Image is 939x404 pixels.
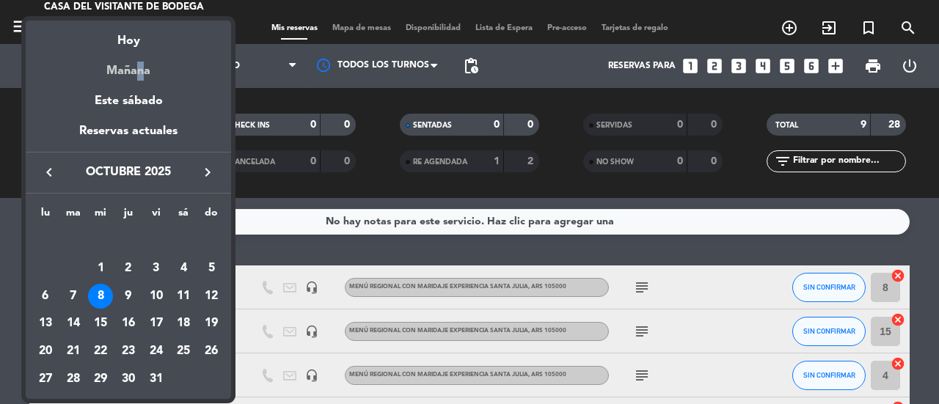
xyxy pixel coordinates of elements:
[61,311,86,336] div: 14
[142,282,170,310] td: 10 de octubre de 2025
[88,339,113,364] div: 22
[87,309,114,337] td: 15 de octubre de 2025
[199,311,224,336] div: 19
[171,311,196,336] div: 18
[87,254,114,282] td: 1 de octubre de 2025
[87,337,114,365] td: 22 de octubre de 2025
[170,282,198,310] td: 11 de octubre de 2025
[59,205,87,227] th: martes
[194,163,221,182] button: keyboard_arrow_right
[170,309,198,337] td: 18 de octubre de 2025
[116,256,141,281] div: 2
[33,284,58,309] div: 6
[142,254,170,282] td: 3 de octubre de 2025
[26,81,231,122] div: Este sábado
[144,339,169,364] div: 24
[144,284,169,309] div: 10
[197,337,225,365] td: 26 de octubre de 2025
[114,365,142,393] td: 30 de octubre de 2025
[26,122,231,152] div: Reservas actuales
[144,256,169,281] div: 3
[197,205,225,227] th: domingo
[116,311,141,336] div: 16
[61,367,86,392] div: 28
[142,205,170,227] th: viernes
[171,284,196,309] div: 11
[197,309,225,337] td: 19 de octubre de 2025
[88,367,113,392] div: 29
[33,367,58,392] div: 27
[144,367,169,392] div: 31
[33,339,58,364] div: 20
[144,311,169,336] div: 17
[170,205,198,227] th: sábado
[40,164,58,181] i: keyboard_arrow_left
[199,164,216,181] i: keyboard_arrow_right
[116,367,141,392] div: 30
[87,205,114,227] th: miércoles
[88,311,113,336] div: 15
[197,254,225,282] td: 5 de octubre de 2025
[32,282,59,310] td: 6 de octubre de 2025
[87,282,114,310] td: 8 de octubre de 2025
[87,365,114,393] td: 29 de octubre de 2025
[59,365,87,393] td: 28 de octubre de 2025
[142,365,170,393] td: 31 de octubre de 2025
[197,282,225,310] td: 12 de octubre de 2025
[142,309,170,337] td: 17 de octubre de 2025
[59,282,87,310] td: 7 de octubre de 2025
[114,254,142,282] td: 2 de octubre de 2025
[171,339,196,364] div: 25
[62,163,194,182] span: octubre 2025
[59,337,87,365] td: 21 de octubre de 2025
[32,227,225,254] td: OCT.
[114,309,142,337] td: 16 de octubre de 2025
[26,51,231,81] div: Mañana
[36,163,62,182] button: keyboard_arrow_left
[88,256,113,281] div: 1
[142,337,170,365] td: 24 de octubre de 2025
[32,365,59,393] td: 27 de octubre de 2025
[32,309,59,337] td: 13 de octubre de 2025
[32,337,59,365] td: 20 de octubre de 2025
[26,21,231,51] div: Hoy
[114,337,142,365] td: 23 de octubre de 2025
[171,256,196,281] div: 4
[170,254,198,282] td: 4 de octubre de 2025
[114,282,142,310] td: 9 de octubre de 2025
[199,256,224,281] div: 5
[33,311,58,336] div: 13
[114,205,142,227] th: jueves
[59,309,87,337] td: 14 de octubre de 2025
[199,339,224,364] div: 26
[61,339,86,364] div: 21
[32,205,59,227] th: lunes
[61,284,86,309] div: 7
[116,339,141,364] div: 23
[116,284,141,309] div: 9
[170,337,198,365] td: 25 de octubre de 2025
[199,284,224,309] div: 12
[88,284,113,309] div: 8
